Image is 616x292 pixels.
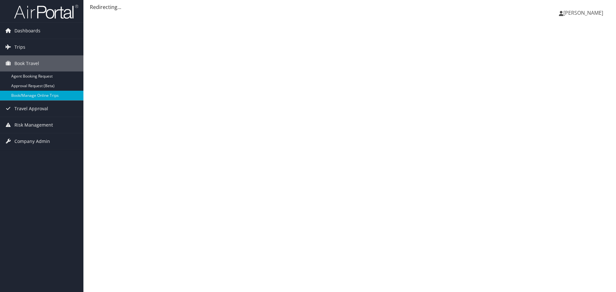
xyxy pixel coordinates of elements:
[14,133,50,149] span: Company Admin
[14,39,25,55] span: Trips
[14,4,78,19] img: airportal-logo.png
[14,101,48,117] span: Travel Approval
[563,9,603,16] span: [PERSON_NAME]
[559,3,610,22] a: [PERSON_NAME]
[90,3,610,11] div: Redirecting...
[14,117,53,133] span: Risk Management
[14,55,39,71] span: Book Travel
[14,23,40,39] span: Dashboards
